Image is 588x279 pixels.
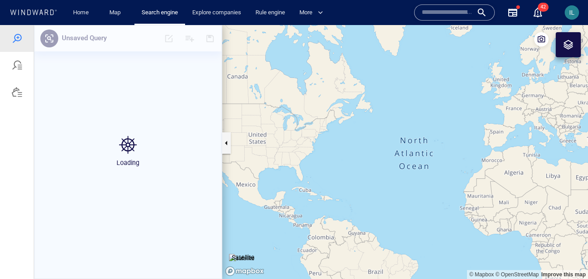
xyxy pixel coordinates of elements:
[527,2,549,23] button: 42
[532,7,543,18] div: Notification center
[138,5,182,21] a: Search engine
[296,5,331,21] button: More
[69,5,92,21] a: Home
[252,5,289,21] a: Rule engine
[299,8,323,18] span: More
[538,3,549,12] span: 42
[495,246,539,253] a: OpenStreetMap
[563,4,581,21] button: IL
[229,229,255,238] img: satellite
[569,9,575,16] span: IL
[225,241,264,251] a: Mapbox logo
[66,5,95,21] button: Home
[469,246,494,253] a: Mapbox
[550,239,581,272] iframe: Chat
[541,246,586,253] a: Map feedback
[117,132,139,143] p: Loading
[102,5,131,21] button: Map
[189,5,245,21] a: Explore companies
[232,227,255,238] p: Satellite
[106,5,127,21] a: Map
